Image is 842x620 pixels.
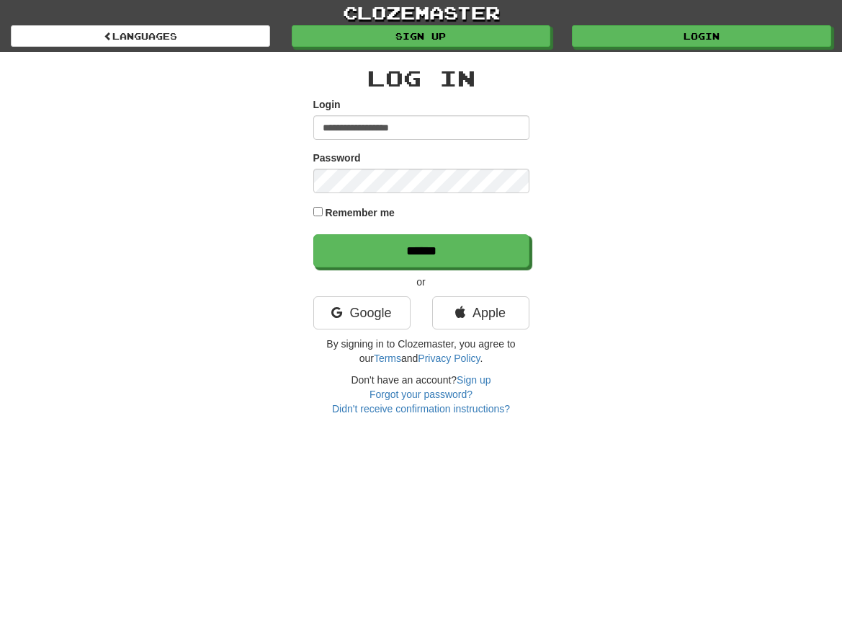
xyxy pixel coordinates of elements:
a: Forgot your password? [370,389,472,400]
label: Login [313,97,341,112]
a: Google [313,296,411,329]
a: Languages [11,25,270,47]
a: Sign up [292,25,551,47]
a: Apple [432,296,529,329]
p: By signing in to Clozemaster, you agree to our and . [313,337,529,366]
label: Password [313,151,361,165]
a: Terms [374,353,401,364]
a: Login [572,25,831,47]
a: Privacy Policy [418,353,480,364]
h2: Log In [313,66,529,90]
div: Don't have an account? [313,373,529,416]
label: Remember me [325,205,395,220]
p: or [313,275,529,289]
a: Sign up [457,374,491,386]
a: Didn't receive confirmation instructions? [332,403,510,415]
